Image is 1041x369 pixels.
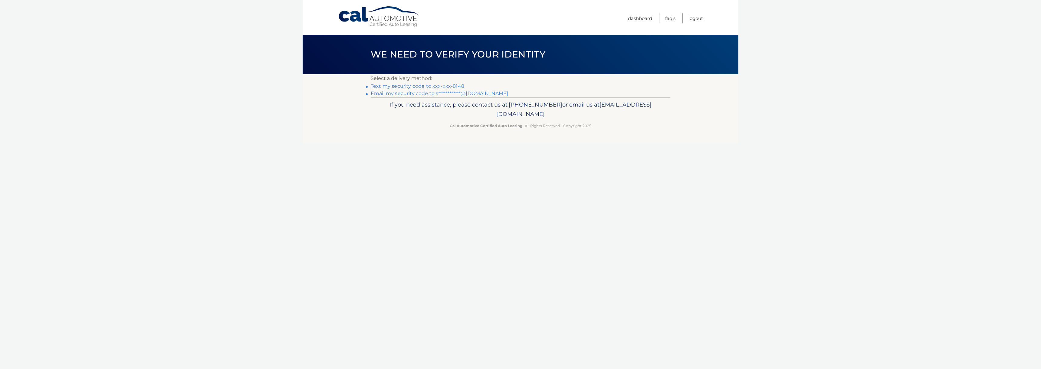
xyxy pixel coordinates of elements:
p: - All Rights Reserved - Copyright 2025 [375,123,666,129]
p: Select a delivery method: [371,74,670,83]
strong: Cal Automotive Certified Auto Leasing [450,124,522,128]
span: We need to verify your identity [371,49,545,60]
p: If you need assistance, please contact us at: or email us at [375,100,666,119]
a: FAQ's [665,13,675,23]
span: [PHONE_NUMBER] [509,101,562,108]
a: Cal Automotive [338,6,420,28]
a: Text my security code to xxx-xxx-8148 [371,83,464,89]
a: Logout [688,13,703,23]
a: Dashboard [628,13,652,23]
